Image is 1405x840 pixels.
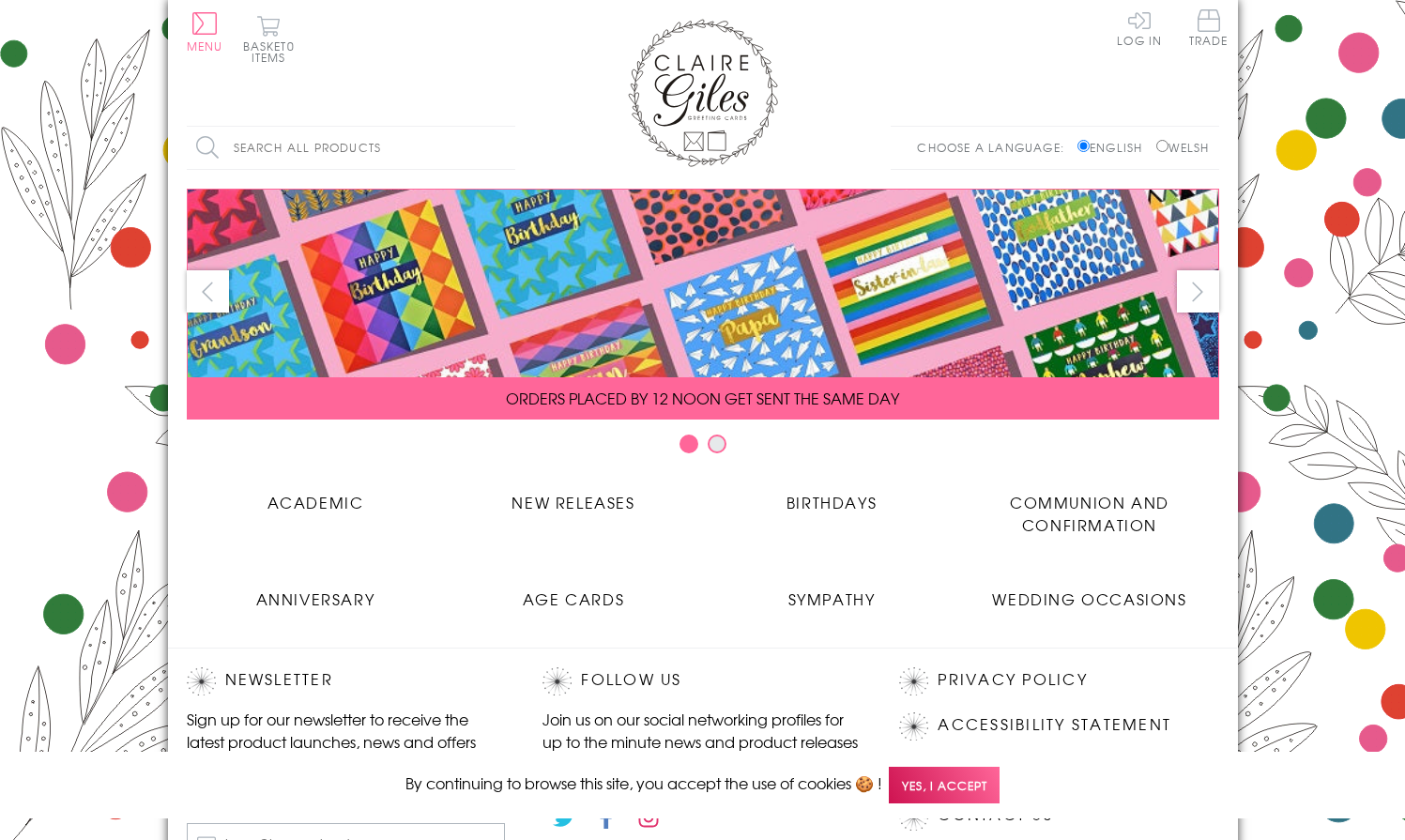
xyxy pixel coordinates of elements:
a: Anniversary [187,573,445,610]
a: Birthdays [703,477,961,513]
a: Log In [1117,9,1162,46]
input: Search all products [187,127,515,169]
span: Trade [1189,9,1229,46]
span: ORDERS PLACED BY 12 NOON GET SENT THE SAME DAY [506,387,899,409]
a: Academic [187,477,445,513]
button: next [1177,270,1219,313]
button: Basket0 items [243,15,295,63]
span: Age Cards [523,588,624,610]
span: Academic [267,491,364,513]
a: Accessibility Statement [938,712,1171,738]
a: New Releases [445,477,703,513]
button: Carousel Page 1 (Current Slide) [680,435,698,453]
p: Join us on our social networking profiles for up to the minute news and product releases the mome... [542,708,862,775]
input: Welsh [1156,140,1168,152]
a: Trade [1189,9,1229,50]
h2: Follow Us [542,667,862,695]
img: Claire Giles Greetings Cards [628,19,778,167]
label: Welsh [1156,139,1210,156]
a: Age Cards [445,573,703,610]
span: Wedding Occasions [992,588,1186,610]
a: Sympathy [703,573,961,610]
p: Sign up for our newsletter to receive the latest product launches, news and offers directly to yo... [187,708,506,775]
p: Choose a language: [917,139,1074,156]
span: Communion and Confirmation [1010,491,1169,536]
button: prev [187,270,229,313]
span: Birthdays [786,491,877,513]
span: New Releases [512,491,634,513]
span: Yes, I accept [889,767,1000,803]
span: Menu [187,38,223,54]
button: Carousel Page 2 [708,435,726,453]
span: Anniversary [256,588,375,610]
h2: Newsletter [187,667,506,695]
div: Carousel Pagination [187,434,1219,463]
button: Menu [187,12,223,52]
span: Sympathy [788,588,876,610]
a: Wedding Occasions [961,573,1219,610]
label: English [1077,139,1152,156]
span: 0 items [252,38,295,66]
input: English [1077,140,1090,152]
a: Contact Us [938,802,1052,828]
input: Search [496,127,515,169]
a: Privacy Policy [938,667,1087,693]
a: Communion and Confirmation [961,477,1219,536]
